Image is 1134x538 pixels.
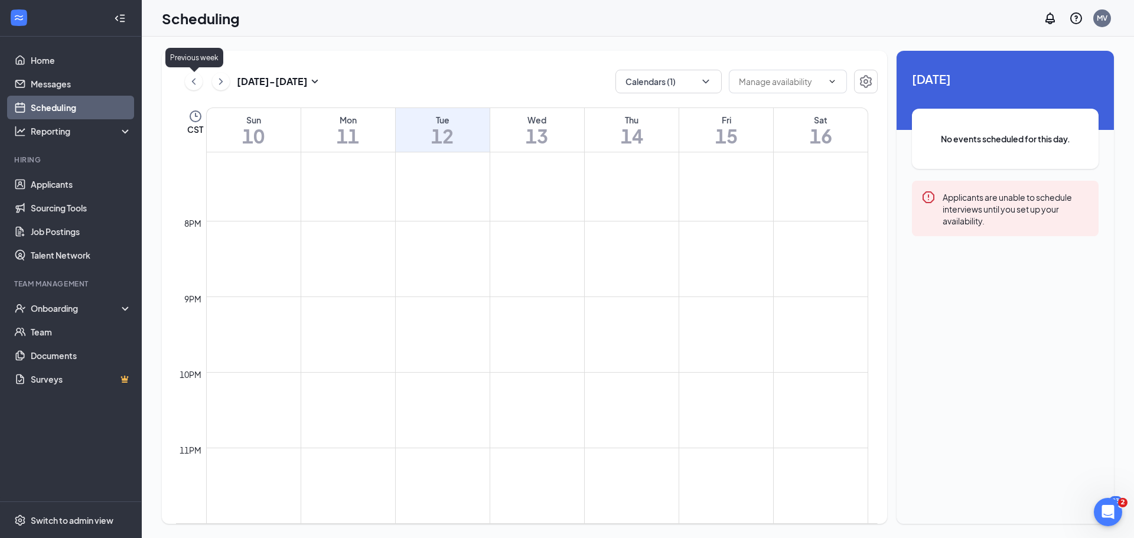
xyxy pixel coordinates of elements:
[490,126,584,146] h1: 13
[13,12,25,24] svg: WorkstreamLogo
[31,514,113,526] div: Switch to admin view
[237,75,308,88] h3: [DATE] - [DATE]
[162,8,240,28] h1: Scheduling
[188,74,200,89] svg: ChevronLeft
[585,114,679,126] div: Thu
[31,220,132,243] a: Job Postings
[188,109,203,123] svg: Clock
[700,76,712,87] svg: ChevronDown
[1069,11,1083,25] svg: QuestionInfo
[774,126,868,146] h1: 16
[187,123,203,135] span: CST
[585,108,679,152] a: August 14, 2025
[301,126,395,146] h1: 11
[31,96,132,119] a: Scheduling
[31,243,132,267] a: Talent Network
[859,74,873,89] svg: Settings
[31,125,132,137] div: Reporting
[854,70,878,93] button: Settings
[182,217,204,230] div: 8pm
[615,70,722,93] button: Calendars (1)ChevronDown
[207,108,301,152] a: August 10, 2025
[679,108,773,152] a: August 15, 2025
[739,75,823,88] input: Manage availability
[679,114,773,126] div: Fri
[207,126,301,146] h1: 10
[774,108,868,152] a: August 16, 2025
[182,292,204,305] div: 9pm
[936,132,1075,145] span: No events scheduled for this day.
[1097,13,1107,23] div: MV
[1043,11,1057,25] svg: Notifications
[585,126,679,146] h1: 14
[301,114,395,126] div: Mon
[14,155,129,165] div: Hiring
[31,320,132,344] a: Team
[308,74,322,89] svg: SmallChevronDown
[1109,496,1122,506] div: 23
[943,190,1089,227] div: Applicants are unable to schedule interviews until you set up your availability.
[679,126,773,146] h1: 15
[31,367,132,391] a: SurveysCrown
[490,108,584,152] a: August 13, 2025
[301,108,395,152] a: August 11, 2025
[114,12,126,24] svg: Collapse
[31,344,132,367] a: Documents
[14,279,129,289] div: Team Management
[921,190,936,204] svg: Error
[185,73,203,90] button: ChevronLeft
[215,74,227,89] svg: ChevronRight
[1118,498,1128,507] span: 2
[827,77,837,86] svg: ChevronDown
[177,368,204,381] div: 10pm
[31,196,132,220] a: Sourcing Tools
[212,73,230,90] button: ChevronRight
[912,70,1099,88] span: [DATE]
[490,114,584,126] div: Wed
[177,444,204,457] div: 11pm
[31,302,122,314] div: Onboarding
[396,108,490,152] a: August 12, 2025
[14,514,26,526] svg: Settings
[31,48,132,72] a: Home
[1094,498,1122,526] iframe: Intercom live chat
[774,114,868,126] div: Sat
[396,126,490,146] h1: 12
[31,72,132,96] a: Messages
[165,48,223,67] div: Previous week
[14,125,26,137] svg: Analysis
[207,114,301,126] div: Sun
[31,172,132,196] a: Applicants
[14,302,26,314] svg: UserCheck
[396,114,490,126] div: Tue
